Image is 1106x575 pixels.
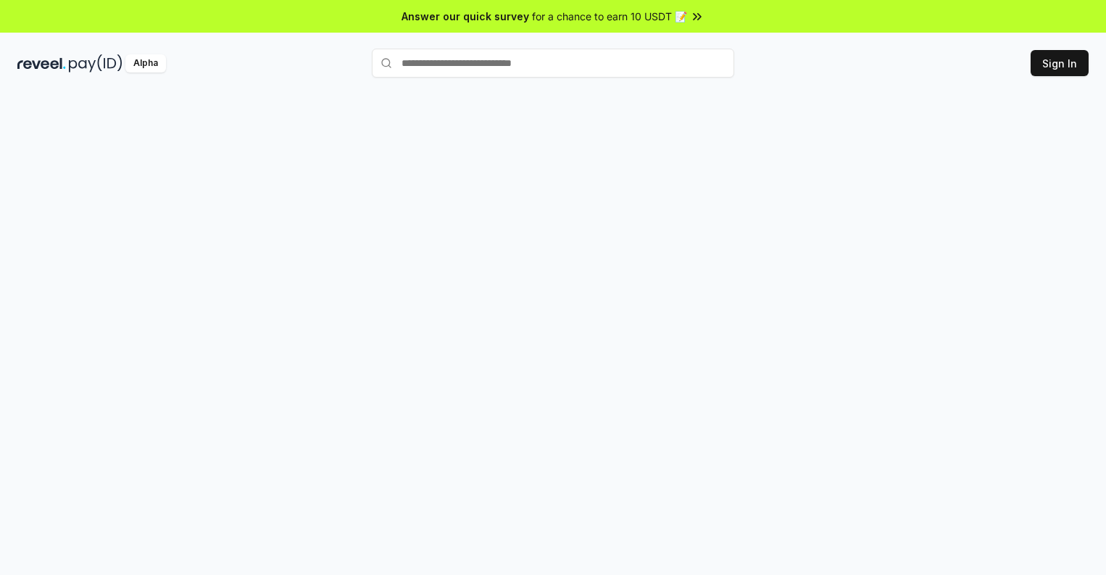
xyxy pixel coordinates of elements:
[402,9,529,24] span: Answer our quick survey
[69,54,122,73] img: pay_id
[125,54,166,73] div: Alpha
[532,9,687,24] span: for a chance to earn 10 USDT 📝
[17,54,66,73] img: reveel_dark
[1031,50,1089,76] button: Sign In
